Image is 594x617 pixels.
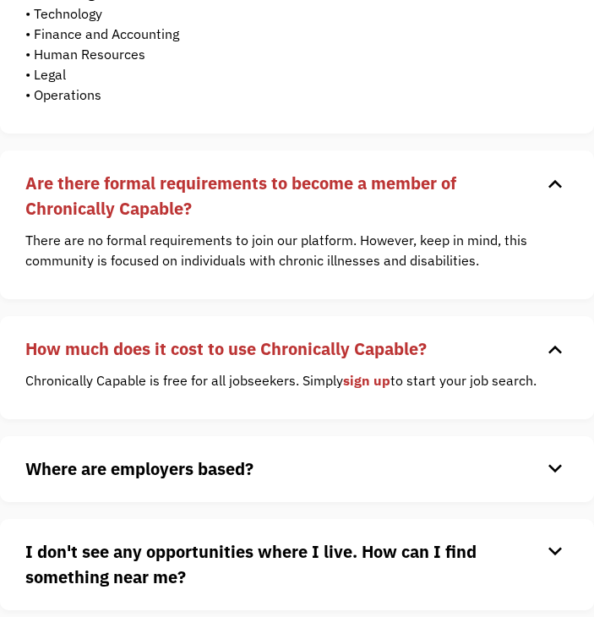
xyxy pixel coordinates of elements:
[25,540,477,588] strong: I don't see any opportunities where I live. How can I find something near me?
[542,456,569,482] div: keyboard_arrow_down
[25,370,569,390] p: Chronically Capable is free for all jobseekers. Simply to start your job search.
[25,230,569,270] p: There are no formal requirements to join our platform. However, keep in mind, this community is f...
[25,337,427,360] strong: How much does it cost to use Chronically Capable?
[542,171,569,196] div: keyboard_arrow_down
[25,457,253,480] strong: Where are employers based?
[25,172,456,220] strong: Are there formal requirements to become a member of Chronically Capable?
[343,372,390,389] a: sign up
[542,336,569,362] div: keyboard_arrow_down
[542,539,569,565] div: keyboard_arrow_down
